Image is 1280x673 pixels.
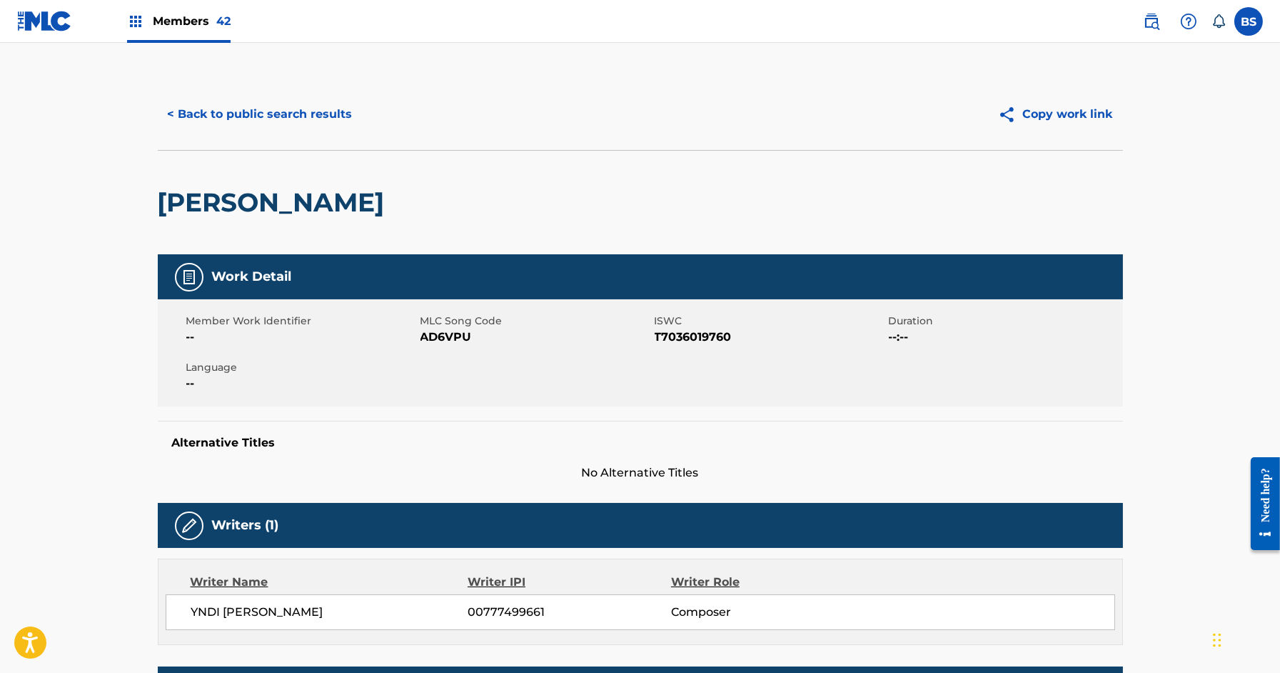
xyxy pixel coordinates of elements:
[1209,604,1280,673] iframe: Chat Widget
[158,464,1123,482] span: No Alternative Titles
[655,329,885,346] span: T7036019760
[420,314,651,329] span: MLC Song Code
[186,375,417,392] span: --
[1143,13,1160,30] img: search
[1240,446,1280,561] iframe: Resource Center
[172,436,1109,450] h5: Alternative Titles
[671,574,856,591] div: Writer Role
[158,186,392,219] h2: [PERSON_NAME]
[127,13,144,30] img: Top Rightsholders
[655,314,885,329] span: ISWC
[988,96,1123,132] button: Copy work link
[468,574,671,591] div: Writer IPI
[186,329,417,346] span: --
[671,604,856,621] span: Composer
[212,517,279,534] h5: Writers (1)
[420,329,651,346] span: AD6VPU
[998,106,1023,124] img: Copy work link
[1180,13,1197,30] img: help
[1234,7,1263,36] div: User Menu
[1174,7,1203,36] div: Help
[212,269,292,285] h5: Work Detail
[153,13,231,29] span: Members
[1213,619,1221,662] div: Drag
[1137,7,1166,36] a: Public Search
[216,14,231,28] span: 42
[181,269,198,286] img: Work Detail
[191,604,468,621] span: YNDI [PERSON_NAME]
[158,96,363,132] button: < Back to public search results
[1211,14,1226,29] div: Notifications
[191,574,468,591] div: Writer Name
[889,314,1119,329] span: Duration
[17,11,72,31] img: MLC Logo
[186,360,417,375] span: Language
[468,604,670,621] span: 00777499661
[186,314,417,329] span: Member Work Identifier
[889,329,1119,346] span: --:--
[181,517,198,534] img: Writers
